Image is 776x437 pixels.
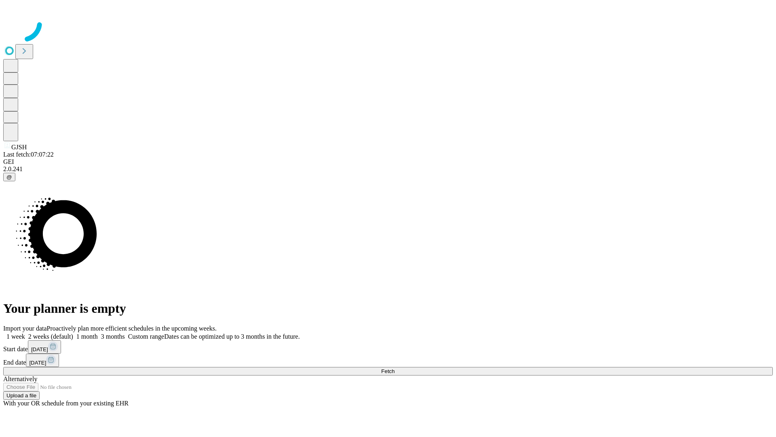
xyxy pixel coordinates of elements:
[31,346,48,352] span: [DATE]
[3,400,129,407] span: With your OR schedule from your existing EHR
[3,173,15,181] button: @
[47,325,217,332] span: Proactively plan more efficient schedules in the upcoming weeks.
[29,360,46,366] span: [DATE]
[381,368,394,374] span: Fetch
[26,354,59,367] button: [DATE]
[28,333,73,340] span: 2 weeks (default)
[6,333,25,340] span: 1 week
[3,158,773,165] div: GEI
[28,340,61,354] button: [DATE]
[3,325,47,332] span: Import your data
[76,333,98,340] span: 1 month
[3,354,773,367] div: End date
[3,165,773,173] div: 2.0.241
[3,151,54,158] span: Last fetch: 07:07:22
[101,333,125,340] span: 3 months
[164,333,299,340] span: Dates can be optimized up to 3 months in the future.
[3,375,37,382] span: Alternatively
[11,144,27,151] span: GJSH
[3,391,40,400] button: Upload a file
[6,174,12,180] span: @
[3,301,773,316] h1: Your planner is empty
[3,367,773,375] button: Fetch
[128,333,164,340] span: Custom range
[3,340,773,354] div: Start date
